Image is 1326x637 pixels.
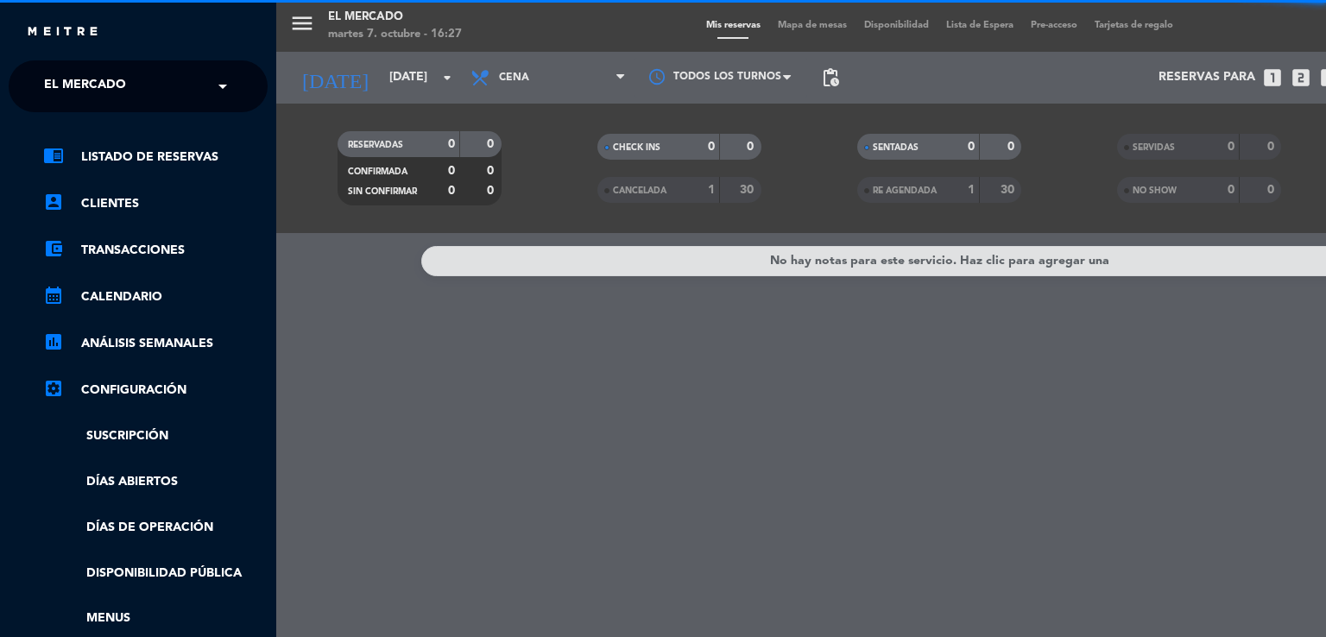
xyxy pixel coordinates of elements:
a: Configuración [43,380,268,400]
a: calendar_monthCalendario [43,287,268,307]
i: calendar_month [43,285,64,306]
img: MEITRE [26,26,99,39]
a: chrome_reader_modeListado de Reservas [43,147,268,167]
i: chrome_reader_mode [43,145,64,166]
span: El Mercado [44,68,126,104]
a: Menus [43,609,268,628]
a: Suscripción [43,426,268,446]
i: account_box [43,192,64,212]
i: settings_applications [43,378,64,399]
a: account_boxClientes [43,193,268,214]
a: Disponibilidad pública [43,564,268,583]
a: Días de Operación [43,518,268,538]
i: account_balance_wallet [43,238,64,259]
a: account_balance_walletTransacciones [43,240,268,261]
a: assessmentANÁLISIS SEMANALES [43,333,268,354]
i: assessment [43,331,64,352]
a: Días abiertos [43,472,268,492]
